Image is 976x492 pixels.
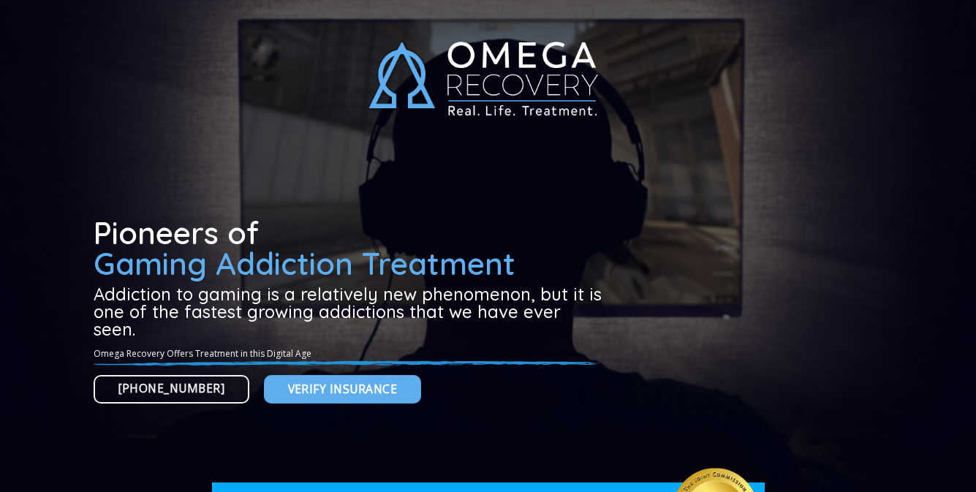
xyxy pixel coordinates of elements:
[288,380,397,398] span: Verify Insurance
[94,285,607,338] h3: Addiction to gaming is a relatively new phenomenon, but it is one of the fastest growing addictio...
[264,375,421,404] a: Verify Insurance
[94,244,515,283] span: Gaming Addiction Treatment
[94,375,250,404] a: [PHONE_NUMBER]
[94,347,607,360] p: Omega Recovery Offers Treatment in this Digital Age
[94,218,607,279] h1: Pioneers of
[118,379,225,398] span: [PHONE_NUMBER]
